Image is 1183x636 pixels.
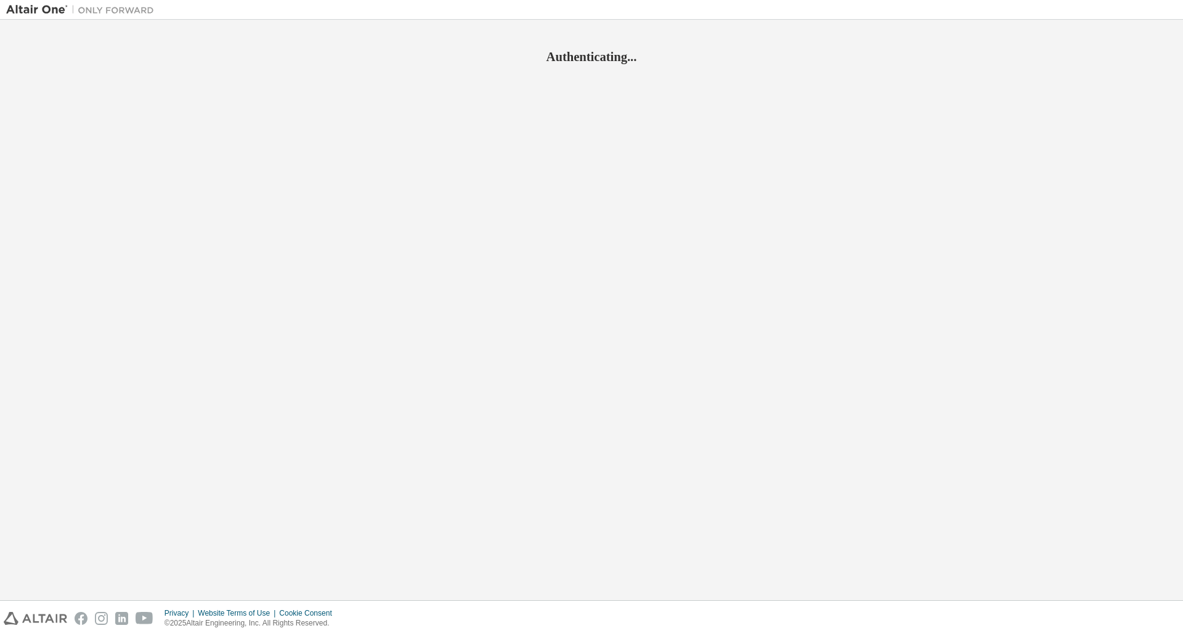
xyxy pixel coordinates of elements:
img: youtube.svg [136,612,153,625]
div: Website Terms of Use [198,608,279,618]
div: Privacy [165,608,198,618]
p: © 2025 Altair Engineering, Inc. All Rights Reserved. [165,618,339,629]
img: altair_logo.svg [4,612,67,625]
img: Altair One [6,4,160,16]
h2: Authenticating... [6,49,1177,65]
img: linkedin.svg [115,612,128,625]
img: instagram.svg [95,612,108,625]
img: facebook.svg [75,612,87,625]
div: Cookie Consent [279,608,339,618]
